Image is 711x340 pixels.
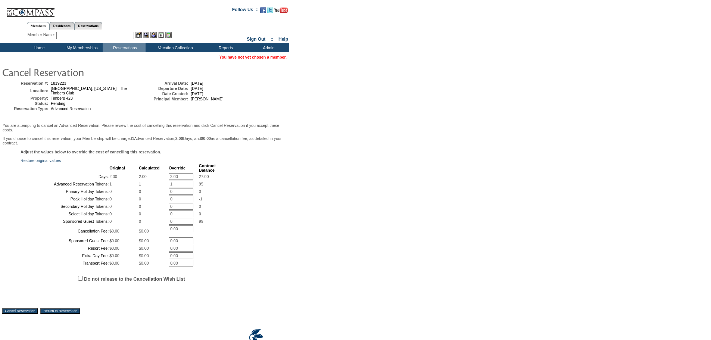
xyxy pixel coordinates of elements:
span: 0 [139,212,141,216]
span: 95 [199,182,203,186]
td: Reservation Type: [3,106,48,111]
span: [DATE] [191,91,203,96]
span: 1 [139,182,141,186]
a: Restore original values [21,158,61,163]
span: 0 [109,204,112,209]
span: $0.00 [109,253,119,258]
td: Cancellation Fee: [21,225,109,237]
td: Property: [3,96,48,100]
td: Select Holiday Tokens: [21,210,109,217]
span: Pending [51,101,65,106]
td: Location: [3,86,48,95]
span: 0 [139,197,141,201]
td: Resort Fee: [21,245,109,252]
span: 0 [199,212,201,216]
span: 2.00 [139,174,147,179]
td: Reservations [103,43,146,52]
span: $0.00 [139,238,149,243]
span: 99 [199,219,203,224]
span: 0 [199,204,201,209]
a: Sign Out [247,37,265,42]
img: b_edit.gif [135,32,142,38]
span: 0 [139,189,141,194]
td: Sponsored Guest Fee: [21,237,109,244]
td: Sponsored Guest Tokens: [21,218,109,225]
span: $0.00 [109,261,119,265]
span: [DATE] [191,81,203,85]
a: Subscribe to our YouTube Channel [274,9,288,14]
td: Days: [21,173,109,180]
img: Become our fan on Facebook [260,7,266,13]
span: $0.00 [139,261,149,265]
td: Transport Fee: [21,260,109,266]
div: Member Name: [28,32,56,38]
span: $0.00 [139,253,149,258]
b: Override [169,166,185,170]
b: Contract Balance [199,163,216,172]
input: Cancel Reservation [2,308,38,314]
span: 0 [199,189,201,194]
b: 2.00 [175,136,183,141]
span: 0 [139,204,141,209]
span: 0 [139,219,141,224]
span: 2.00 [109,174,117,179]
img: Impersonate [150,32,157,38]
td: Date Created: [143,91,188,96]
span: [DATE] [191,86,203,91]
td: Primary Holiday Tokens: [21,188,109,195]
img: View [143,32,149,38]
a: Become our fan on Facebook [260,9,266,14]
label: Do not release to the Cancellation Wish List [84,276,185,282]
a: Help [278,37,288,42]
img: Subscribe to our YouTube Channel [274,7,288,13]
span: $0.00 [109,229,119,233]
img: Reservations [158,32,164,38]
img: pgTtlCancelRes.gif [2,65,151,79]
a: Reservations [74,22,102,30]
span: $0.00 [139,229,149,233]
td: Departure Date: [143,86,188,91]
p: You are attempting to cancel an Advanced Reservation. Please review the cost of cancelling this r... [3,123,287,132]
td: Admin [246,43,289,52]
b: 1 [132,136,134,141]
b: $0.00 [201,136,211,141]
span: $0.00 [139,246,149,250]
td: Arrival Date: [143,81,188,85]
td: Follow Us :: [232,6,259,15]
td: Principal Member: [143,97,188,101]
a: Follow us on Twitter [267,9,273,14]
td: Secondary Holiday Tokens: [21,203,109,210]
span: Advanced Reservation [51,106,91,111]
td: Reservation #: [3,81,48,85]
img: Compass Home [6,2,55,17]
span: 1 [109,182,112,186]
td: Extra Day Fee: [21,252,109,259]
span: $0.00 [109,238,119,243]
b: Original [109,166,125,170]
span: 0 [109,212,112,216]
span: [GEOGRAPHIC_DATA], [US_STATE] - The Timbers Club [51,86,127,95]
span: :: [271,37,274,42]
img: Follow us on Twitter [267,7,273,13]
td: My Memberships [60,43,103,52]
span: Timbers 423 [51,96,73,100]
span: You have not yet chosen a member. [219,55,287,59]
b: Adjust the values below to override the cost of cancelling this reservation. [21,150,161,154]
img: b_calculator.gif [165,32,172,38]
td: Reports [203,43,246,52]
span: 0 [109,189,112,194]
td: Advanced Reservation Tokens: [21,181,109,187]
td: Status: [3,101,48,106]
b: Calculated [139,166,160,170]
p: If you choose to cancel this reservation, your Membership will be charged Advanced Reservation, D... [3,136,287,145]
td: Vacation Collection [146,43,203,52]
span: $0.00 [109,246,119,250]
a: Members [27,22,50,30]
span: 1819223 [51,81,66,85]
span: 0 [109,197,112,201]
input: Return to Reservation [40,308,80,314]
td: Peak Holiday Tokens: [21,196,109,202]
span: -1 [199,197,202,201]
span: 27.00 [199,174,209,179]
a: Residences [49,22,74,30]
